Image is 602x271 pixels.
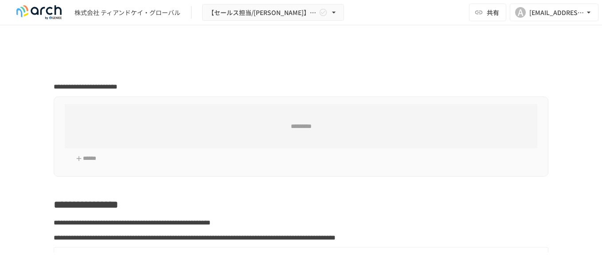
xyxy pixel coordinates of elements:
div: [EMAIL_ADDRESS][DOMAIN_NAME] [529,7,584,18]
button: 【セールス担当/[PERSON_NAME]】株式会社 ティアンドケイ・グローバル様_初期設定サポート [202,4,344,21]
span: 【セールス担当/[PERSON_NAME]】株式会社 ティアンドケイ・グローバル様_初期設定サポート [208,7,317,18]
button: A[EMAIL_ADDRESS][DOMAIN_NAME] [510,4,598,21]
button: 共有 [469,4,506,21]
div: 株式会社 ティアンドケイ・グローバル [74,8,180,17]
img: logo-default@2x-9cf2c760.svg [11,5,67,19]
span: 共有 [487,8,499,17]
div: A [515,7,526,18]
